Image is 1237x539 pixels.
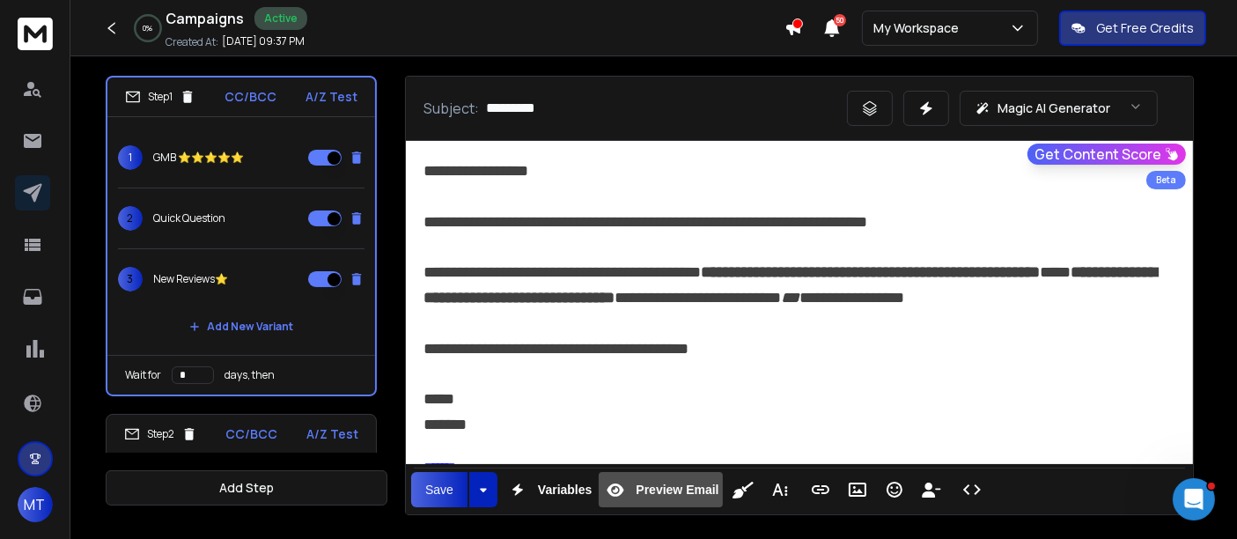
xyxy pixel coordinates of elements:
p: Magic AI Generator [998,100,1110,117]
p: Wait for [125,368,161,382]
button: Insert Unsubscribe Link [915,472,948,507]
button: Insert Link (Ctrl+K) [804,472,837,507]
div: Step 1 [125,89,195,105]
button: Insert Image (Ctrl+P) [841,472,874,507]
button: Emoticons [878,472,911,507]
p: My Workspace [873,19,966,37]
button: MT [18,487,53,522]
button: Get Content Score [1027,144,1186,165]
p: CC/BCC [225,88,276,106]
p: CC/BCC [226,425,278,443]
p: New Reviews⭐ [153,272,228,286]
button: Preview Email [599,472,722,507]
p: Subject: [423,98,479,119]
p: A/Z Test [306,425,358,443]
p: Quick Question [153,211,225,225]
p: GMB ⭐⭐⭐⭐⭐ [153,151,244,165]
button: More Text [763,472,797,507]
span: 2 [118,206,143,231]
span: 1 [118,145,143,170]
span: Variables [534,483,596,498]
button: Add Step [106,470,387,506]
button: Get Free Credits [1059,11,1206,46]
button: Add New Variant [175,309,307,344]
button: Code View [955,472,989,507]
p: A/Z Test [306,88,357,106]
div: Step 2 [124,426,197,442]
button: Save [411,472,468,507]
p: Created At: [166,35,218,49]
p: days, then [225,368,275,382]
iframe: Intercom live chat [1173,478,1215,521]
p: Get Free Credits [1096,19,1194,37]
span: 50 [834,14,846,26]
button: Variables [501,472,596,507]
div: Beta [1146,171,1186,189]
span: Preview Email [632,483,722,498]
h1: Campaigns [166,8,244,29]
li: Step1CC/BCCA/Z Test1GMB ⭐⭐⭐⭐⭐2Quick Question3New Reviews⭐Add New VariantWait fordays, then [106,76,377,396]
div: Active [254,7,307,30]
span: 3 [118,267,143,292]
p: [DATE] 09:37 PM [222,34,305,48]
p: 0 % [144,23,153,33]
button: Clean HTML [726,472,760,507]
button: Magic AI Generator [960,91,1158,126]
